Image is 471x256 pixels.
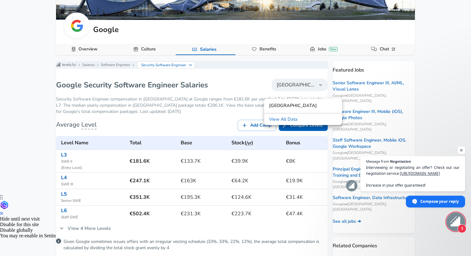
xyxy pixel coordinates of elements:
span: Interviewing or negotiating an offer? Check out our negotiation service: Increase in your offer g... [366,165,459,188]
span: 1 [458,224,466,233]
span: Message from [366,160,389,163]
input: Search... [264,100,342,112]
div: Open chat [446,212,465,231]
a: View All Data [264,115,342,124]
span: Negotiation [390,160,411,163]
span: Compose your reply [420,196,459,207]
